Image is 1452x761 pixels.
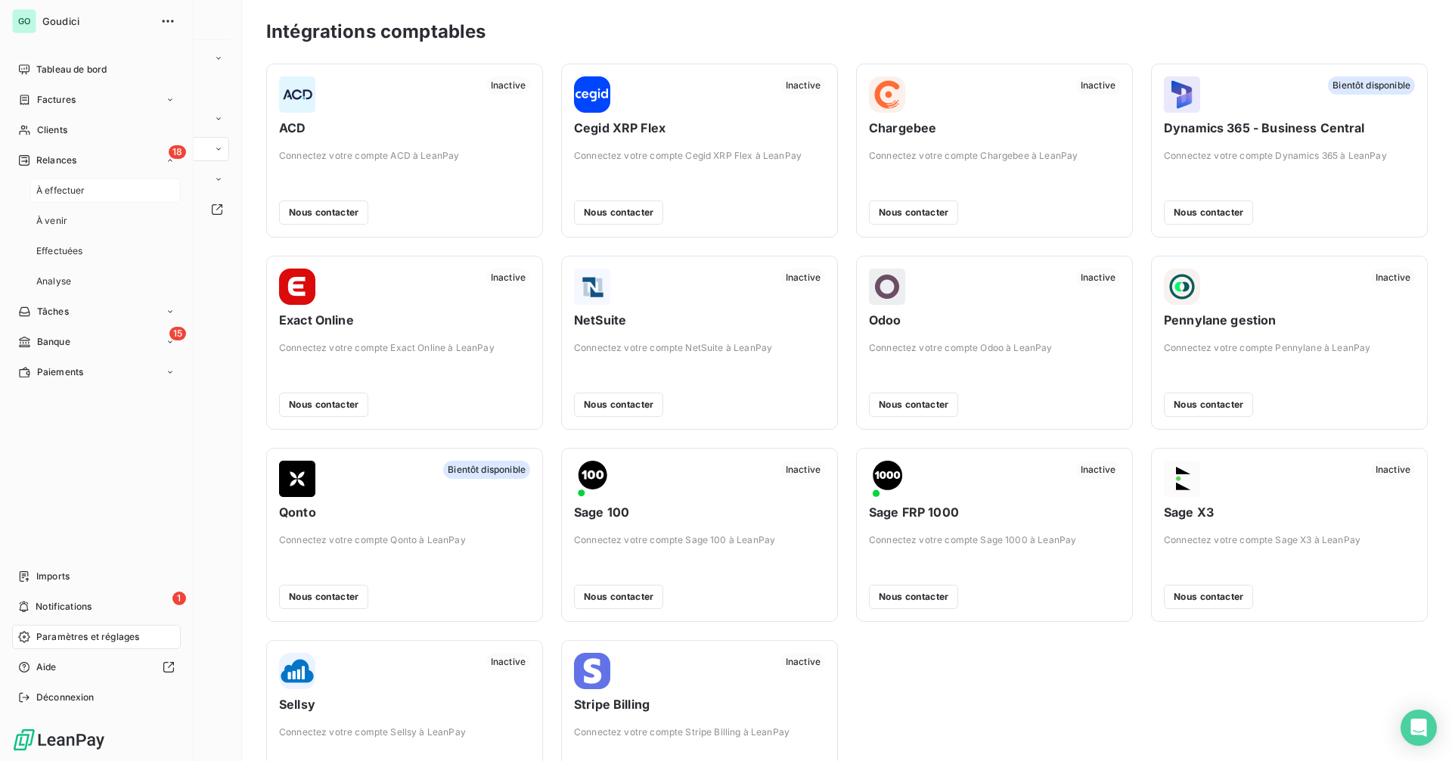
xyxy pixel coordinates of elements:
[36,184,85,197] span: À effectuer
[781,461,825,479] span: Inactive
[36,154,76,167] span: Relances
[574,503,825,521] span: Sage 100
[869,461,905,497] img: Sage FRP 1000 logo
[36,63,107,76] span: Tableau de bord
[1164,585,1253,609] button: Nous contacter
[574,461,610,497] img: Sage 100 logo
[1164,503,1415,521] span: Sage X3
[574,695,825,713] span: Stripe Billing
[781,76,825,95] span: Inactive
[1164,76,1200,113] img: Dynamics 365 - Business Central logo
[574,585,663,609] button: Nous contacter
[869,149,1120,163] span: Connectez votre compte Chargebee à LeanPay
[574,200,663,225] button: Nous contacter
[37,123,67,137] span: Clients
[781,653,825,671] span: Inactive
[574,341,825,355] span: Connectez votre compte NetSuite à LeanPay
[781,269,825,287] span: Inactive
[279,393,368,417] button: Nous contacter
[574,76,610,113] img: Cegid XRP Flex logo
[1164,341,1415,355] span: Connectez votre compte Pennylane à LeanPay
[279,695,530,713] span: Sellsy
[869,341,1120,355] span: Connectez votre compte Odoo à LeanPay
[37,335,70,349] span: Banque
[36,630,139,644] span: Paramètres et réglages
[279,76,315,113] img: ACD logo
[574,311,825,329] span: NetSuite
[279,461,315,497] img: Qonto logo
[869,393,958,417] button: Nous contacter
[1164,461,1200,497] img: Sage X3 logo
[574,119,825,137] span: Cegid XRP Flex
[869,311,1120,329] span: Odoo
[279,503,530,521] span: Qonto
[37,365,83,379] span: Paiements
[169,145,186,159] span: 18
[12,728,106,752] img: Logo LeanPay
[1164,200,1253,225] button: Nous contacter
[279,119,530,137] span: ACD
[279,725,530,739] span: Connectez votre compte Sellsy à LeanPay
[1164,533,1415,547] span: Connectez votre compte Sage X3 à LeanPay
[1164,269,1200,305] img: Pennylane gestion logo
[1164,119,1415,137] span: Dynamics 365 - Business Central
[1371,461,1415,479] span: Inactive
[574,533,825,547] span: Connectez votre compte Sage 100 à LeanPay
[574,653,610,689] img: Stripe Billing logo
[1076,269,1120,287] span: Inactive
[36,214,67,228] span: À venir
[36,275,71,288] span: Analyse
[869,585,958,609] button: Nous contacter
[1076,461,1120,479] span: Inactive
[869,119,1120,137] span: Chargebee
[1371,269,1415,287] span: Inactive
[869,533,1120,547] span: Connectez votre compte Sage 1000 à LeanPay
[36,600,92,613] span: Notifications
[574,725,825,739] span: Connectez votre compte Stripe Billing à LeanPay
[574,393,663,417] button: Nous contacter
[486,269,530,287] span: Inactive
[869,269,905,305] img: Odoo logo
[279,341,530,355] span: Connectez votre compte Exact Online à LeanPay
[869,76,905,113] img: Chargebee logo
[37,93,76,107] span: Factures
[1164,393,1253,417] button: Nous contacter
[1401,710,1437,746] div: Open Intercom Messenger
[42,15,151,27] span: Goudici
[279,653,315,689] img: Sellsy logo
[36,691,95,704] span: Déconnexion
[279,269,315,305] img: Exact Online logo
[36,244,83,258] span: Effectuées
[574,149,825,163] span: Connectez votre compte Cegid XRP Flex à LeanPay
[443,461,530,479] span: Bientôt disponible
[172,592,186,605] span: 1
[36,570,70,583] span: Imports
[1164,149,1415,163] span: Connectez votre compte Dynamics 365 à LeanPay
[869,200,958,225] button: Nous contacter
[12,9,36,33] div: GO
[169,327,186,340] span: 15
[266,18,486,45] h3: Intégrations comptables
[279,311,530,329] span: Exact Online
[869,503,1120,521] span: Sage FRP 1000
[486,653,530,671] span: Inactive
[574,269,610,305] img: NetSuite logo
[1328,76,1415,95] span: Bientôt disponible
[279,149,530,163] span: Connectez votre compte ACD à LeanPay
[1164,311,1415,329] span: Pennylane gestion
[279,585,368,609] button: Nous contacter
[486,76,530,95] span: Inactive
[37,305,69,318] span: Tâches
[1076,76,1120,95] span: Inactive
[12,655,181,679] a: Aide
[36,660,57,674] span: Aide
[279,533,530,547] span: Connectez votre compte Qonto à LeanPay
[279,200,368,225] button: Nous contacter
